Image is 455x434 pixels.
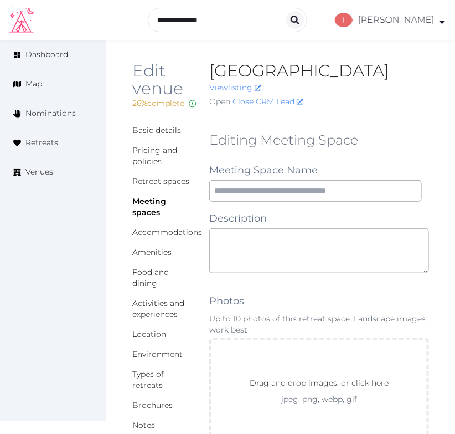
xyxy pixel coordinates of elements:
[132,196,166,217] a: Meeting spaces
[132,349,183,359] a: Environment
[132,176,189,186] a: Retreat spaces
[209,293,244,309] label: Photos
[132,400,173,410] a: Brochures
[209,211,267,226] label: Description
[241,377,397,394] p: Drag and drop images, or click here
[132,125,181,135] a: Basic details
[209,62,429,80] h2: [GEOGRAPHIC_DATA]
[209,162,318,178] label: Meeting Space Name
[327,13,446,27] a: [PERSON_NAME]
[132,329,166,339] a: Location
[209,131,429,149] h4: Editing Meeting Space
[132,298,184,319] a: Activities and experiences
[209,313,429,335] p: Up to 10 photos of this retreat space. Landscape images work best
[25,166,53,178] span: Venues
[25,49,68,60] span: Dashboard
[132,247,172,257] a: Amenities
[25,108,76,119] span: Nominations
[132,62,192,98] h2: Edit venue
[230,394,409,405] p: jpeg, png, webp, gif
[132,98,184,108] span: 26 % complete
[132,369,164,390] a: Types of retreats
[232,96,303,108] a: Close CRM Lead
[209,96,230,108] span: Open
[25,78,42,90] span: Map
[209,83,261,93] a: Viewlisting
[132,420,155,430] a: Notes
[132,227,202,237] a: Accommodations
[132,267,169,288] a: Food and dining
[132,145,177,166] a: Pricing and policies
[25,137,58,149] span: Retreats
